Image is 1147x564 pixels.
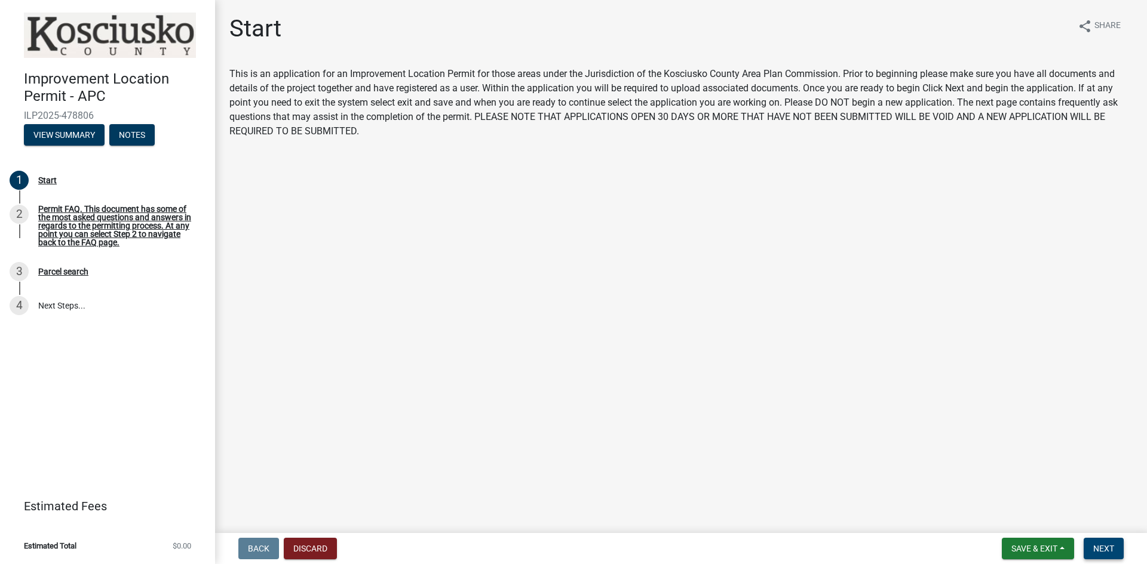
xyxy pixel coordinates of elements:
[1011,544,1057,553] span: Save & Exit
[284,538,337,559] button: Discard
[24,70,206,105] h4: Improvement Location Permit - APC
[1093,544,1114,553] span: Next
[238,538,279,559] button: Back
[24,542,76,550] span: Estimated Total
[1068,14,1130,38] button: shareShare
[1084,538,1124,559] button: Next
[109,124,155,146] button: Notes
[1094,19,1121,33] span: Share
[38,267,88,276] div: Parcel search
[38,176,57,184] div: Start
[24,124,105,146] button: View Summary
[38,205,196,246] div: Permit FAQ. This document has some of the most asked questions and answers in regards to the perm...
[10,171,29,190] div: 1
[24,110,191,121] span: ILP2025-478806
[10,296,29,315] div: 4
[1002,538,1074,559] button: Save & Exit
[24,131,105,140] wm-modal-confirm: Summary
[10,494,196,518] a: Estimated Fees
[10,262,29,281] div: 3
[1078,19,1092,33] i: share
[109,131,155,140] wm-modal-confirm: Notes
[248,544,269,553] span: Back
[24,13,196,58] img: Kosciusko County, Indiana
[229,67,1133,138] div: This is an application for an Improvement Location Permit for those areas under the Jurisdiction ...
[229,14,281,43] h1: Start
[173,542,191,550] span: $0.00
[10,205,29,224] div: 2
